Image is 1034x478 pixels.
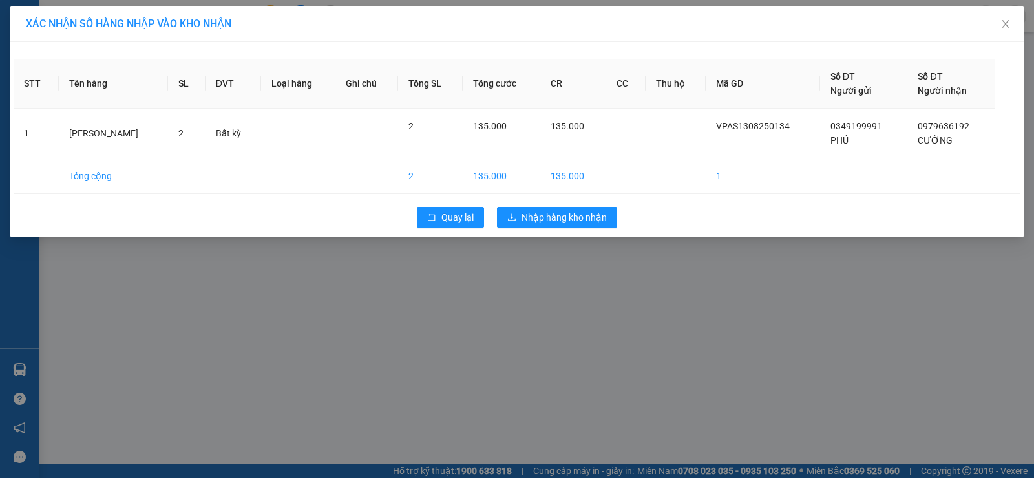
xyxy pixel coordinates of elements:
span: 2 [408,121,414,131]
th: SL [168,59,206,109]
span: XÁC NHẬN SỐ HÀNG NHẬP VÀO KHO NHẬN [26,17,231,30]
button: Close [987,6,1024,43]
span: [PERSON_NAME]: [4,83,136,91]
th: CR [540,59,606,109]
strong: ĐỒNG PHƯỚC [102,7,177,18]
span: PHÚ [830,135,849,146]
span: Người gửi [830,85,872,96]
td: 135.000 [463,158,540,194]
span: 0979636192 [918,121,969,131]
span: VPGD1308250024 [65,82,137,92]
td: 1 [14,109,59,158]
th: STT [14,59,59,109]
span: Số ĐT [830,71,855,81]
span: close [1000,19,1011,29]
span: download [507,213,516,223]
td: [PERSON_NAME] [59,109,167,158]
span: CƯỜNG [918,135,953,146]
span: Số ĐT [918,71,942,81]
th: Mã GD [706,59,820,109]
td: Tổng cộng [59,158,167,194]
span: 135.000 [473,121,507,131]
td: 1 [706,158,820,194]
th: Loại hàng [261,59,335,109]
button: downloadNhập hàng kho nhận [497,207,617,228]
td: 2 [398,158,463,194]
span: Nhập hàng kho nhận [522,210,607,224]
th: Tên hàng [59,59,167,109]
td: Bất kỳ [206,109,261,158]
span: 0349199991 [830,121,882,131]
th: Thu hộ [646,59,706,109]
span: VPAS1308250134 [716,121,790,131]
th: Tổng cước [463,59,540,109]
span: 2 [178,128,184,138]
span: In ngày: [4,94,79,102]
span: Người nhận [918,85,967,96]
span: 01 Võ Văn Truyện, KP.1, Phường 2 [102,39,178,55]
span: rollback [427,213,436,223]
span: ----------------------------------------- [35,70,158,80]
button: rollbackQuay lại [417,207,484,228]
td: 135.000 [540,158,606,194]
th: CC [606,59,646,109]
span: Hotline: 19001152 [102,58,158,65]
span: 135.000 [551,121,584,131]
img: logo [5,8,62,65]
th: ĐVT [206,59,261,109]
span: Quay lại [441,210,474,224]
th: Ghi chú [335,59,398,109]
span: Bến xe [GEOGRAPHIC_DATA] [102,21,174,37]
span: 15:19:45 [DATE] [28,94,79,102]
th: Tổng SL [398,59,463,109]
